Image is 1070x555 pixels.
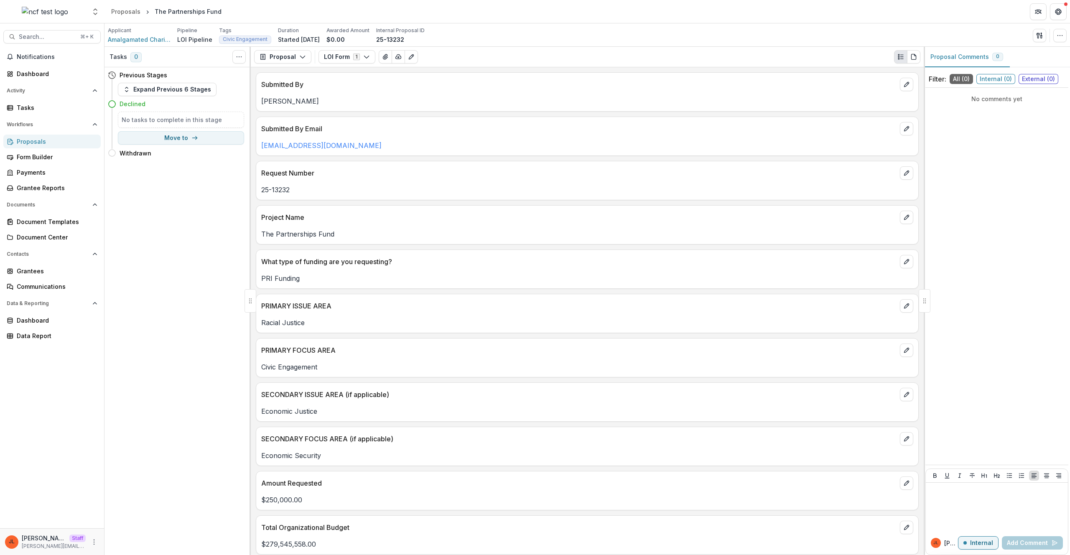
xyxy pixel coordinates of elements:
button: Heading 2 [992,471,1002,481]
a: Dashboard [3,67,101,81]
div: Proposals [111,7,140,16]
div: Document Center [17,233,94,242]
div: Tasks [17,103,94,112]
div: Document Templates [17,217,94,226]
div: Payments [17,168,94,177]
button: Search... [3,30,101,43]
button: Move to [118,131,244,145]
button: View Attached Files [379,50,392,64]
p: LOI Pipeline [177,35,212,44]
span: All ( 0 ) [950,74,973,84]
span: Civic Engagement [223,36,267,42]
div: Data Report [17,331,94,340]
div: Dashboard [17,69,94,78]
button: LOI Form1 [318,50,375,64]
p: Submitted By [261,79,897,89]
p: Submitted By Email [261,124,897,134]
p: 25-13232 [261,185,913,195]
h4: Withdrawn [120,149,151,158]
button: Open Contacts [3,247,101,261]
button: edit [900,166,913,180]
button: edit [900,344,913,357]
p: No comments yet [929,94,1065,103]
button: Edit as form [405,50,418,64]
div: Grantees [17,267,94,275]
p: Internal Proposal ID [376,27,425,34]
p: Amount Requested [261,478,897,488]
p: $250,000.00 [261,495,913,505]
p: Started [DATE] [278,35,320,44]
a: Document Center [3,230,101,244]
a: Grantee Reports [3,181,101,195]
div: Jeanne Locker [9,539,15,545]
button: Get Help [1050,3,1067,20]
span: 0 [996,53,999,59]
button: edit [900,255,913,268]
div: ⌘ + K [79,32,95,41]
button: Bullet List [1004,471,1014,481]
button: Heading 1 [979,471,989,481]
span: Documents [7,202,89,208]
span: Notifications [17,53,97,61]
button: edit [900,388,913,401]
p: Internal [970,540,993,547]
button: Open Documents [3,198,101,211]
div: Form Builder [17,153,94,161]
p: Total Organizational Budget [261,522,897,532]
div: Jeanne Locker [933,541,938,545]
button: More [89,537,99,547]
span: Internal ( 0 ) [976,74,1015,84]
div: Communications [17,282,94,291]
button: edit [900,299,913,313]
p: Staff [69,535,86,542]
a: [EMAIL_ADDRESS][DOMAIN_NAME] [261,141,382,150]
p: Awarded Amount [326,27,369,34]
button: edit [900,211,913,224]
div: The Partnerships Fund [155,7,222,16]
p: Economic Security [261,451,913,461]
button: edit [900,122,913,135]
p: PRIMARY ISSUE AREA [261,301,897,311]
p: [PERSON_NAME] [22,534,66,542]
button: edit [900,78,913,91]
p: PRIMARY FOCUS AREA [261,345,897,355]
span: Contacts [7,251,89,257]
button: Align Right [1054,471,1064,481]
a: Grantees [3,264,101,278]
a: Document Templates [3,215,101,229]
span: External ( 0 ) [1019,74,1058,84]
div: Proposals [17,137,94,146]
button: Ordered List [1016,471,1027,481]
button: Proposal [254,50,311,64]
button: Add Comment [1002,536,1063,550]
button: Underline [942,471,952,481]
p: 25-13232 [376,35,404,44]
p: Civic Engagement [261,362,913,372]
button: Toggle View Cancelled Tasks [232,50,246,64]
p: $279,545,558.00 [261,539,913,549]
button: Partners [1030,3,1047,20]
p: Tags [219,27,232,34]
button: Plaintext view [894,50,907,64]
p: [PERSON_NAME][EMAIL_ADDRESS][DOMAIN_NAME] [22,542,86,550]
span: Data & Reporting [7,300,89,306]
h5: No tasks to complete in this stage [122,115,240,124]
a: Communications [3,280,101,293]
button: Expand Previous 6 Stages [118,83,217,96]
button: Notifications [3,50,101,64]
p: [PERSON_NAME] [944,539,958,547]
button: edit [900,521,913,534]
p: What type of funding are you requesting? [261,257,897,267]
a: Dashboard [3,313,101,327]
nav: breadcrumb [108,5,225,18]
p: Request Number [261,168,897,178]
button: Internal [958,536,999,550]
button: Bold [930,471,940,481]
button: edit [900,432,913,446]
span: Search... [19,33,75,41]
div: Dashboard [17,316,94,325]
p: Racial Justice [261,318,913,328]
button: Open Workflows [3,118,101,131]
h3: Tasks [110,53,127,61]
h4: Previous Stages [120,71,167,79]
